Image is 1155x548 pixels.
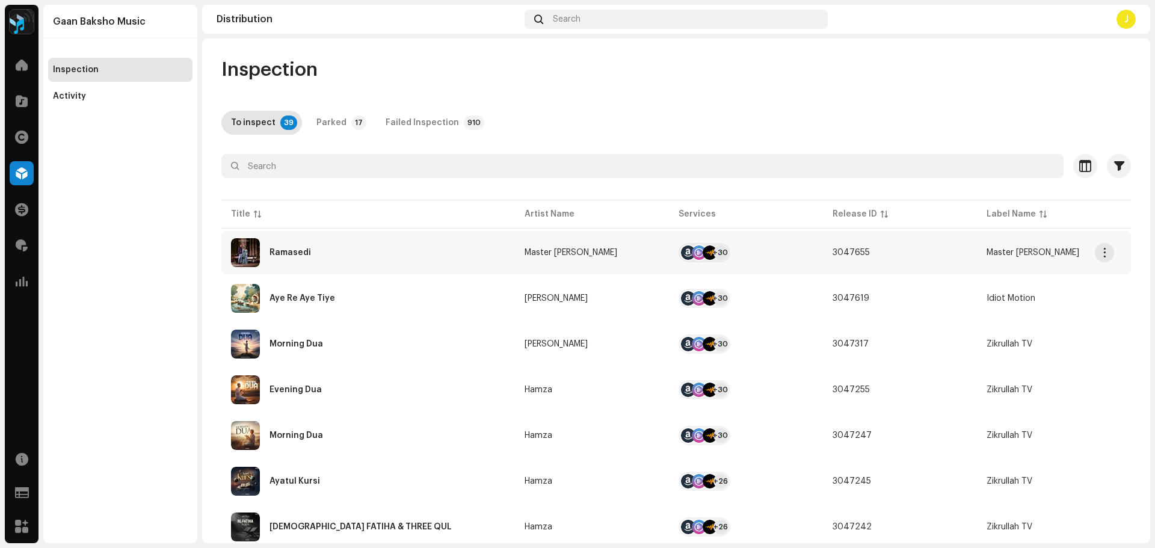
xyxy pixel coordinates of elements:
span: 3047255 [833,386,870,394]
img: 1841219b-f3ec-41f3-8f2c-975fa677b9ef [231,238,260,267]
div: Activity [53,91,86,101]
div: [PERSON_NAME] [525,294,588,303]
div: Hamza [525,386,552,394]
div: +30 [713,383,728,397]
span: Idiot Motion [987,294,1121,303]
span: 3047619 [833,294,869,303]
div: Ramasedi [269,248,311,257]
div: +26 [713,520,728,534]
div: Master [PERSON_NAME] [525,248,617,257]
span: Hamza [525,386,659,394]
div: +26 [713,474,728,488]
div: J [1116,10,1136,29]
div: Master [PERSON_NAME] [987,248,1079,257]
span: Master Lee [525,248,659,257]
div: Hamza [525,523,552,531]
div: Title [231,208,250,220]
span: Master Lee [987,248,1121,257]
img: b3a575ee-4daf-4e6b-a353-2cbbb934ad71 [231,284,260,313]
re-m-nav-item: Inspection [48,58,192,82]
div: +30 [713,291,728,306]
img: 584c4b0e-5b33-474d-a873-a133721e87e1 [231,467,260,496]
span: 3047245 [833,477,871,485]
span: 3047655 [833,248,870,257]
img: 2dae3d76-597f-44f3-9fef-6a12da6d2ece [10,10,34,34]
img: a8c222d0-767d-4173-b0ea-74c6c8e25ae9 [231,330,260,359]
div: Distribution [217,14,520,24]
div: Zikrullah TV [987,523,1032,531]
span: 3047317 [833,340,869,348]
div: Zikrullah TV [987,340,1032,348]
span: Search [553,14,581,24]
div: Morning Dua [269,340,323,348]
div: Aye Re Aye Tiye [269,294,335,303]
div: Zikrullah TV [987,431,1032,440]
span: Zikrullah TV [987,431,1121,440]
span: Zikrullah TV [987,523,1121,531]
p-badge: 910 [464,115,484,130]
span: Hamza [525,523,659,531]
div: Hamza [525,477,552,485]
span: Hamza [525,431,659,440]
div: SURAH FATIHA & THREE QUL [269,523,452,531]
div: To inspect [231,111,276,135]
span: Zikrullah TV [987,477,1121,485]
span: Abdullah Al Bahar [525,340,659,348]
div: +30 [713,337,728,351]
div: Zikrullah TV [987,477,1032,485]
span: 3047242 [833,523,872,531]
div: Release ID [833,208,877,220]
div: Failed Inspection [386,111,459,135]
div: Inspection [53,65,99,75]
img: 1c754723-7319-4484-b94e-a88f612d9211 [231,421,260,450]
div: Parked [316,111,346,135]
span: Inspection [221,58,318,82]
span: 3047247 [833,431,872,440]
div: [PERSON_NAME] [525,340,588,348]
div: Label Name [987,208,1036,220]
re-m-nav-item: Activity [48,84,192,108]
img: 25024015-5a54-492b-8951-b1779e6d46ab [231,375,260,404]
div: Zikrullah TV [987,386,1032,394]
span: Hamza [525,477,659,485]
p-badge: 17 [351,115,366,130]
img: a5ea335c-ad94-4a69-90c1-ea381ab9785c [231,513,260,541]
span: Zikrullah TV [987,386,1121,394]
div: Hamza [525,431,552,440]
p-badge: 39 [280,115,297,130]
div: Idiot Motion [987,294,1035,303]
span: Shreyasi Mondal [525,294,659,303]
input: Search [221,154,1064,178]
span: Zikrullah TV [987,340,1121,348]
div: +30 [713,245,728,260]
div: Evening Dua [269,386,322,394]
div: Morning Dua [269,431,323,440]
div: Ayatul Kursi [269,477,320,485]
div: +30 [713,428,728,443]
